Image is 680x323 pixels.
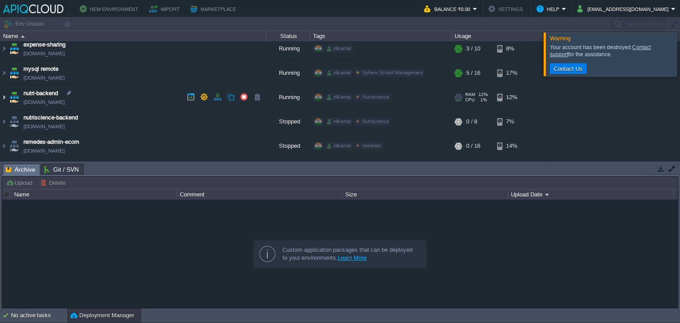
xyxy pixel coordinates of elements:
[466,110,477,134] div: 0 / 8
[362,70,423,75] span: Sphere School Management
[8,110,20,134] img: AMDAwAAAACH5BAEAAAAALAAAAAABAAEAAAICRAEAOw==
[488,4,525,14] button: Settings
[8,37,20,61] img: AMDAwAAAACH5BAEAAAAALAAAAAABAAEAAAICRAEAOw==
[465,92,475,97] span: RAM
[424,4,473,14] button: Balance ₹0.00
[325,45,352,53] div: nilkamal
[12,189,177,200] div: Name
[550,35,571,42] span: Warning
[23,89,58,98] a: nutri-backend
[8,61,20,85] img: AMDAwAAAACH5BAEAAAAALAAAAAABAAEAAAICRAEAOw==
[0,134,8,158] img: AMDAwAAAACH5BAEAAAAALAAAAAABAAEAAAICRAEAOw==
[466,158,477,182] div: 0 / 8
[1,31,266,41] div: Name
[466,37,480,61] div: 3 / 10
[509,189,673,200] div: Upload Date
[362,119,389,124] span: Nutriscience
[478,97,487,103] span: 1%
[551,65,585,73] button: Contact Us
[497,85,526,109] div: 12%
[8,134,20,158] img: AMDAwAAAACH5BAEAAAAALAAAAAABAAEAAAICRAEAOw==
[466,134,480,158] div: 0 / 16
[266,85,310,109] div: Running
[23,146,65,155] a: [DOMAIN_NAME]
[0,61,8,85] img: AMDAwAAAACH5BAEAAAAALAAAAAABAAEAAAICRAEAOw==
[178,189,342,200] div: Comment
[40,179,68,187] button: Delete
[149,4,182,14] button: Import
[23,98,65,107] a: [DOMAIN_NAME]
[479,92,488,97] span: 12%
[70,311,134,320] button: Deployment Manager
[311,31,452,41] div: Tags
[466,61,480,85] div: 5 / 16
[362,143,381,148] span: remedes
[23,40,66,49] a: expense-sharing
[0,85,8,109] img: AMDAwAAAACH5BAEAAAAALAAAAAABAAEAAAICRAEAOw==
[537,4,562,14] button: Help
[80,4,141,14] button: New Environment
[465,97,475,103] span: CPU
[577,4,671,14] button: [EMAIL_ADDRESS][DOMAIN_NAME]
[266,158,310,182] div: Stopped
[266,110,310,134] div: Stopped
[21,35,25,38] img: AMDAwAAAACH5BAEAAAAALAAAAAABAAEAAAICRAEAOw==
[497,37,526,61] div: 8%
[23,65,58,73] a: mysql remote
[452,31,546,41] div: Usage
[8,85,20,109] img: AMDAwAAAACH5BAEAAAAALAAAAAABAAEAAAICRAEAOw==
[267,31,310,41] div: Status
[23,49,65,58] a: [DOMAIN_NAME]
[23,73,65,82] span: [DOMAIN_NAME]
[23,122,65,131] a: [DOMAIN_NAME]
[23,138,79,146] a: remedes-admin-ecom
[3,4,63,13] img: APIQCloud
[325,69,352,77] div: nilkamal
[44,164,79,175] span: Git / SVN
[497,134,526,158] div: 14%
[338,254,367,261] a: Learn More
[325,142,352,150] div: nilkamal
[0,158,8,182] img: AMDAwAAAACH5BAEAAAAALAAAAAABAAEAAAICRAEAOw==
[282,246,419,262] div: Custom application packages that can be deployed to your environments.
[550,44,674,58] div: Your account has been destroyed. for the assistance.
[325,118,352,126] div: nilkamal
[6,179,35,187] button: Upload
[497,158,526,182] div: 13%
[266,134,310,158] div: Stopped
[497,110,526,134] div: 7%
[190,4,239,14] button: Marketplace
[497,61,526,85] div: 17%
[362,94,389,100] span: Nutriscience
[266,37,310,61] div: Running
[343,189,508,200] div: Size
[6,164,35,175] span: Archive
[0,110,8,134] img: AMDAwAAAACH5BAEAAAAALAAAAAABAAEAAAICRAEAOw==
[8,158,20,182] img: AMDAwAAAACH5BAEAAAAALAAAAAABAAEAAAICRAEAOw==
[0,37,8,61] img: AMDAwAAAACH5BAEAAAAALAAAAAABAAEAAAICRAEAOw==
[325,93,352,101] div: nilkamal
[23,113,78,122] a: nutriscience-backend
[266,61,310,85] div: Running
[11,308,66,323] div: No active tasks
